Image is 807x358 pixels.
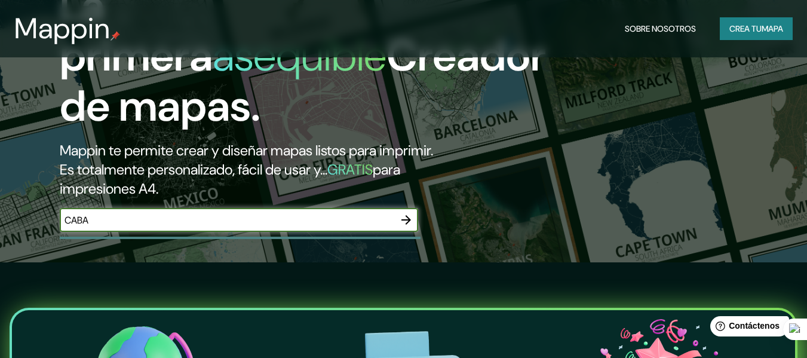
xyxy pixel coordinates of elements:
[60,28,546,134] font: Creador de mapas.
[60,213,394,227] input: Elige tu lugar favorito
[111,31,120,41] img: pin de mapeo
[60,160,327,179] font: Es totalmente personalizado, fácil de usar y...
[327,160,373,179] font: GRATIS
[729,23,762,34] font: Crea tu
[60,141,433,160] font: Mappin te permite crear y diseñar mapas listos para imprimir.
[762,23,783,34] font: mapa
[701,311,794,345] iframe: Lanzador de widgets de ayuda
[620,17,701,40] button: Sobre nosotros
[625,23,696,34] font: Sobre nosotros
[60,160,400,198] font: para impresiones A4.
[720,17,793,40] button: Crea tumapa
[14,10,111,47] font: Mappin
